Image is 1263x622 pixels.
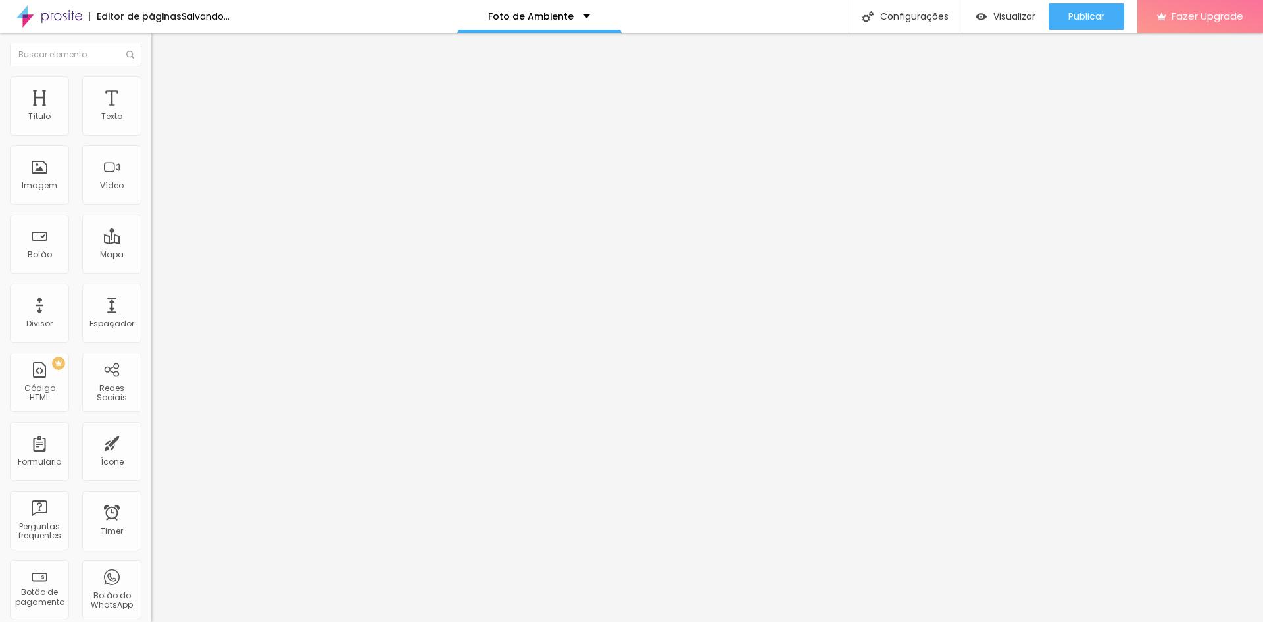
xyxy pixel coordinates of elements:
[1172,11,1243,22] span: Fazer Upgrade
[488,12,574,21] p: Foto de Ambiente
[86,384,137,403] div: Redes Sociais
[182,12,230,21] div: Salvando...
[22,181,57,190] div: Imagem
[862,11,874,22] img: Icone
[89,319,134,328] div: Espaçador
[13,522,65,541] div: Perguntas frequentes
[151,33,1263,622] iframe: Editor
[100,181,124,190] div: Vídeo
[101,457,124,467] div: Ícone
[86,591,137,610] div: Botão do WhatsApp
[126,51,134,59] img: Icone
[993,11,1035,22] span: Visualizar
[1049,3,1124,30] button: Publicar
[1068,11,1104,22] span: Publicar
[976,11,987,22] img: view-1.svg
[28,250,52,259] div: Botão
[18,457,61,467] div: Formulário
[962,3,1049,30] button: Visualizar
[13,384,65,403] div: Código HTML
[13,588,65,607] div: Botão de pagamento
[26,319,53,328] div: Divisor
[101,112,122,121] div: Texto
[100,250,124,259] div: Mapa
[28,112,51,121] div: Título
[10,43,141,66] input: Buscar elemento
[89,12,182,21] div: Editor de páginas
[101,527,123,536] div: Timer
